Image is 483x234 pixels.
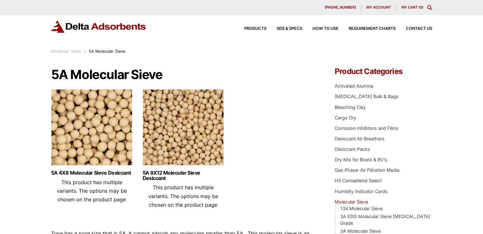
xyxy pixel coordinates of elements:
span: How to Use [312,27,339,31]
a: SDS & SPECS [266,27,302,31]
a: Activated Alumina [335,83,373,89]
a: Dry Kits for Boats & RV's [335,157,387,162]
a: Requirement Charts [339,27,396,31]
a: Gas Phase-Air Filtration Media [335,167,399,173]
a: Bleaching Clay [335,104,366,110]
a: Molecular Sieve [335,199,368,204]
a: Contact Us [396,27,432,31]
a: 5A 4X8 Molecular Sieve Desiccant [51,170,132,176]
div: Toggle Modal Content [427,5,432,10]
a: Cargo Dry [335,115,356,120]
a: How to Use [302,27,339,31]
a: Humidity Indicator Cards [335,189,388,194]
a: Desiccant Packs [335,146,370,152]
h4: Product Categories [335,68,432,75]
a: My Cart (0) [401,5,423,10]
a: [MEDICAL_DATA] Bulk & Bags [335,94,399,99]
img: Delta Adsorbents [51,20,146,33]
a: 5A 8X12 Molecular Sieve Desiccant [143,170,224,181]
h1: 5A Molecular Sieve [51,68,316,82]
span: Requirement Charts [349,27,396,31]
a: Products [234,27,266,31]
a: 3A Molecular Sieve [340,228,381,234]
a: Corrosion Inhibitors and Films [335,125,399,131]
span: : [84,49,85,54]
span: Products [244,27,266,31]
span: This product has multiple variants. The options may be chosen on the product page [57,179,127,203]
span: 0 [420,5,422,10]
a: 13X Molecular Sieve [340,206,383,211]
a: 3A EDG Molecular Sieve [MEDICAL_DATA] Grade [340,214,430,226]
a: Molecular Sieve [51,49,81,54]
a: [PHONE_NUMBER] [319,5,361,10]
span: Contact Us [406,27,432,31]
span: 5A Molecular Sieve [89,49,125,54]
a: My account [361,5,396,10]
a: HS Cannablend Select [335,178,382,183]
span: [PHONE_NUMBER] [325,6,356,9]
a: Desiccant Air Breathers [335,136,385,141]
span: My account [366,6,391,9]
span: This product has multiple variants. The options may be chosen on the product page [148,184,218,208]
span: SDS & SPECS [277,27,302,31]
